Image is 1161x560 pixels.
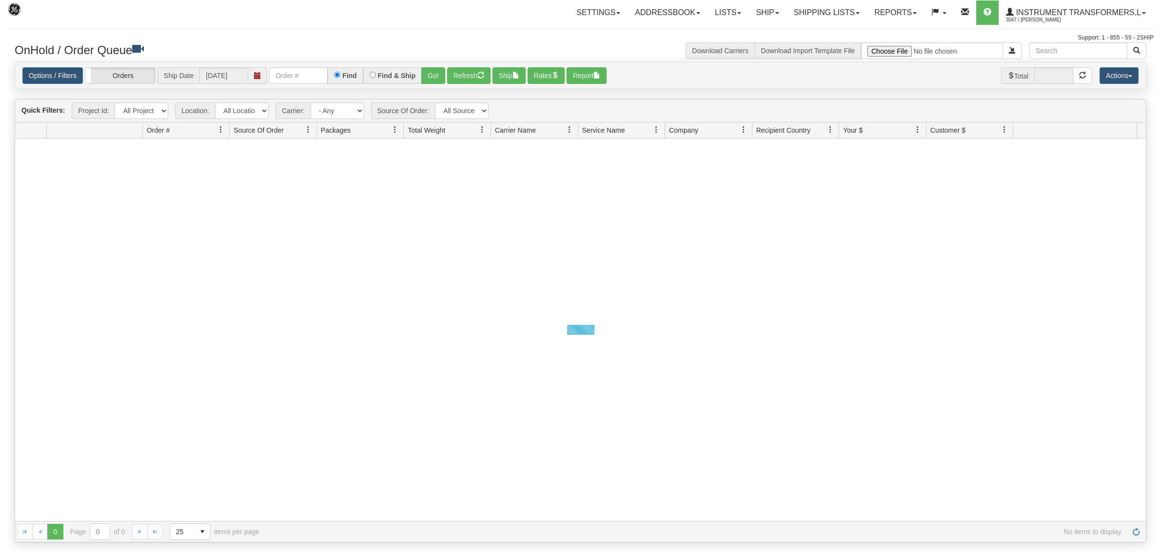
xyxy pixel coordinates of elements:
[387,121,403,138] a: Packages filter column settings
[371,102,435,119] span: Source Of Order:
[7,2,57,27] img: logo3047.jpg
[1001,67,1035,84] span: Total
[70,523,125,540] span: Page of 0
[582,125,625,135] span: Service Name
[930,125,965,135] span: Customer $
[378,72,416,79] label: Find & Ship
[761,47,855,55] a: Download Import Template File
[1139,230,1160,330] iframe: chat widget
[1128,524,1144,540] a: Refresh
[1014,8,1141,17] span: Instrument Transformers,L
[157,67,199,84] span: Ship Date
[300,121,316,138] a: Source Of Order filter column settings
[195,524,210,540] span: select
[269,67,328,84] input: Order #
[15,42,573,57] h3: OnHold / Order Queue
[421,67,445,84] button: Go!
[669,125,698,135] span: Company
[15,100,1146,122] div: grid toolbar
[85,68,155,83] label: Orders
[1100,67,1139,84] button: Actions
[787,0,867,25] a: Shipping lists
[275,102,311,119] span: Carrier:
[408,125,445,135] span: Total Weight
[474,121,491,138] a: Total Weight filter column settings
[47,524,63,540] span: Page 0
[996,121,1013,138] a: Customer $ filter column settings
[708,0,748,25] a: Lists
[628,0,708,25] a: Addressbook
[447,67,491,84] button: Refresh
[692,47,748,55] a: Download Carriers
[735,121,752,138] a: Company filter column settings
[176,527,189,537] span: 25
[213,121,229,138] a: Order # filter column settings
[147,125,170,135] span: Order #
[567,67,607,84] button: Report
[170,523,211,540] span: Page sizes drop down
[822,121,839,138] a: Recipient Country filter column settings
[342,72,357,79] label: Find
[234,125,284,135] span: Source Of Order
[843,125,863,135] span: Your $
[273,528,1122,536] span: No items to display
[170,523,259,540] span: items per page
[495,125,536,135] span: Carrier Name
[22,67,83,84] a: Options / Filters
[492,67,526,84] button: Ship
[321,125,351,135] span: Packages
[561,121,578,138] a: Carrier Name filter column settings
[861,42,1003,59] input: Import
[72,102,115,119] span: Project Id:
[999,0,1153,25] a: Instrument Transformers,L 3047 / [PERSON_NAME]
[569,0,628,25] a: Settings
[909,121,926,138] a: Your $ filter column settings
[1006,15,1079,25] span: 3047 / [PERSON_NAME]
[648,121,665,138] a: Service Name filter column settings
[528,67,565,84] button: Rates
[1127,42,1146,59] button: Search
[756,125,810,135] span: Recipient Country
[175,102,215,119] span: Location:
[1029,42,1127,59] input: Search
[748,0,786,25] a: Ship
[21,105,65,115] label: Quick Filters:
[7,34,1154,42] div: Support: 1 - 855 - 55 - 2SHIP
[867,0,924,25] a: Reports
